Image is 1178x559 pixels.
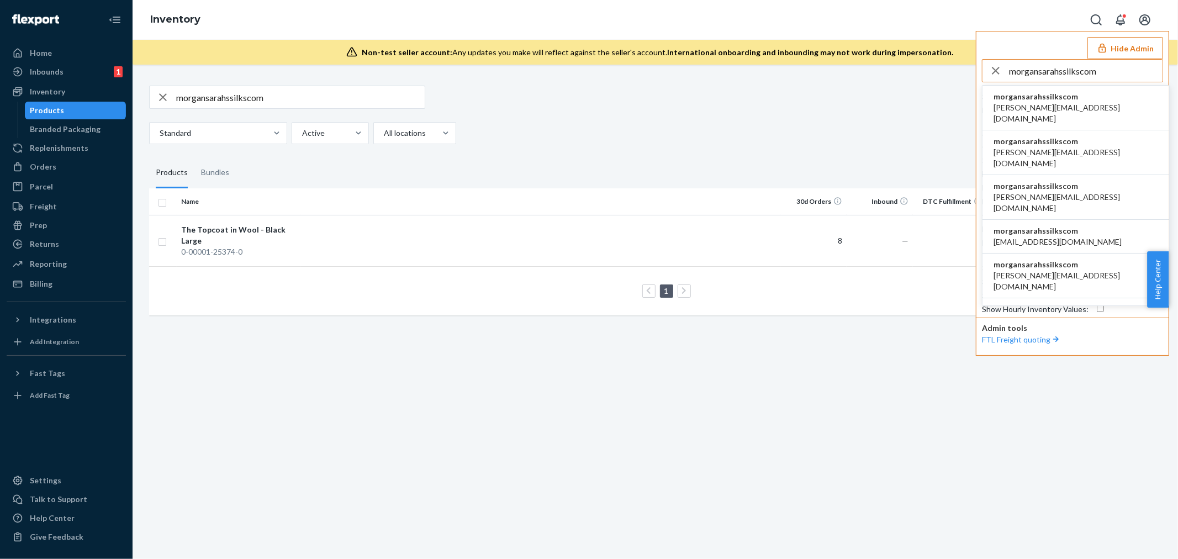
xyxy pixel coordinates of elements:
[30,278,52,289] div: Billing
[7,44,126,62] a: Home
[7,333,126,351] a: Add Integration
[7,139,126,157] a: Replenishments
[383,128,384,139] input: All locations
[994,270,1158,292] span: [PERSON_NAME][EMAIL_ADDRESS][DOMAIN_NAME]
[30,368,65,379] div: Fast Tags
[913,188,996,215] th: DTC Fulfillment
[30,475,61,486] div: Settings
[780,215,847,266] td: 8
[667,48,953,57] span: International onboarding and inbounding may not work during impersonation.
[994,147,1158,169] span: [PERSON_NAME][EMAIL_ADDRESS][DOMAIN_NAME]
[141,4,209,36] ol: breadcrumbs
[12,14,59,25] img: Flexport logo
[30,181,53,192] div: Parcel
[30,494,87,505] div: Talk to Support
[30,314,76,325] div: Integrations
[30,86,65,97] div: Inventory
[114,66,123,77] div: 1
[7,275,126,293] a: Billing
[7,509,126,527] a: Help Center
[7,472,126,489] a: Settings
[181,224,297,246] div: The Topcoat in Wool - Black Large
[7,178,126,196] a: Parcel
[301,128,302,139] input: Active
[913,215,996,266] td: 1
[25,120,126,138] a: Branded Packaging
[7,255,126,273] a: Reporting
[994,102,1158,124] span: [PERSON_NAME][EMAIL_ADDRESS][DOMAIN_NAME]
[362,48,452,57] span: Non-test seller account:
[30,259,67,270] div: Reporting
[1147,251,1169,308] button: Help Center
[30,337,79,346] div: Add Integration
[1087,37,1163,59] button: Hide Admin
[156,157,188,188] div: Products
[982,304,1089,315] div: Show Hourly Inventory Values :
[30,513,75,524] div: Help Center
[7,217,126,234] a: Prep
[30,48,52,59] div: Home
[1009,60,1163,82] input: Search or paste seller ID
[104,9,126,31] button: Close Navigation
[994,192,1158,214] span: [PERSON_NAME][EMAIL_ADDRESS][DOMAIN_NAME]
[362,47,953,58] div: Any updates you make will reflect against the seller's account.
[30,391,70,400] div: Add Fast Tag
[7,235,126,253] a: Returns
[30,239,59,250] div: Returns
[847,188,913,215] th: Inbound
[994,225,1122,236] span: morgansarahssilkscom
[30,105,65,116] div: Products
[7,198,126,215] a: Freight
[30,143,88,154] div: Replenishments
[994,304,1158,315] span: morgansarahssilkscom
[1110,9,1132,31] button: Open notifications
[30,220,47,231] div: Prep
[7,158,126,176] a: Orders
[30,161,56,172] div: Orders
[994,181,1158,192] span: morgansarahssilkscom
[780,188,847,215] th: 30d Orders
[201,157,229,188] div: Bundles
[994,236,1122,247] span: [EMAIL_ADDRESS][DOMAIN_NAME]
[994,136,1158,147] span: morgansarahssilkscom
[994,259,1158,270] span: morgansarahssilkscom
[159,128,160,139] input: Standard
[7,63,126,81] a: Inbounds1
[1085,9,1107,31] button: Open Search Box
[30,201,57,212] div: Freight
[7,311,126,329] button: Integrations
[7,387,126,404] a: Add Fast Tag
[177,188,301,215] th: Name
[30,531,83,542] div: Give Feedback
[30,124,101,135] div: Branded Packaging
[30,66,64,77] div: Inbounds
[150,13,200,25] a: Inventory
[7,83,126,101] a: Inventory
[25,102,126,119] a: Products
[982,335,1061,344] a: FTL Freight quoting
[7,491,126,508] a: Talk to Support
[176,86,425,108] input: Search inventory by name or sku
[902,236,908,245] span: —
[181,246,297,257] div: 0-00001-25374-0
[1134,9,1156,31] button: Open account menu
[7,528,126,546] button: Give Feedback
[982,323,1163,334] p: Admin tools
[7,365,126,382] button: Fast Tags
[662,286,671,296] a: Page 1 is your current page
[994,91,1158,102] span: morgansarahssilkscom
